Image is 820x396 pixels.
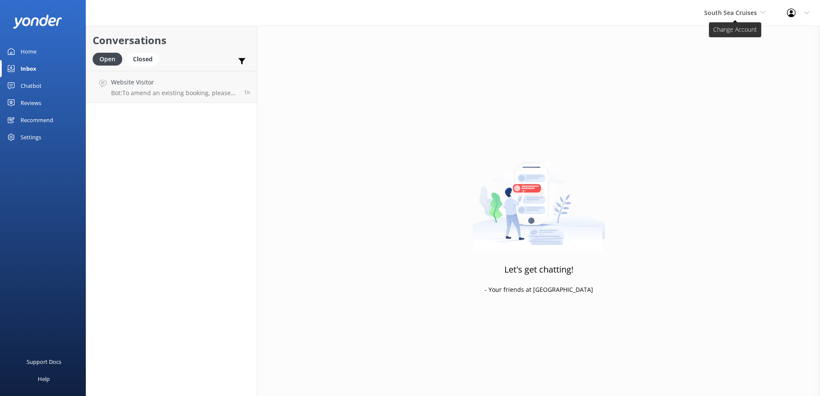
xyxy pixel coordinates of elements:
[111,78,238,87] h4: Website Visitor
[21,77,42,94] div: Chatbot
[93,54,127,63] a: Open
[13,15,62,29] img: yonder-white-logo.png
[38,370,50,387] div: Help
[27,353,61,370] div: Support Docs
[127,53,159,66] div: Closed
[21,60,36,77] div: Inbox
[21,43,36,60] div: Home
[504,263,573,276] h3: Let's get chatting!
[21,129,41,146] div: Settings
[93,32,250,48] h2: Conversations
[473,144,605,252] img: artwork of a man stealing a conversation from at giant smartphone
[127,54,163,63] a: Closed
[21,94,41,111] div: Reviews
[93,53,122,66] div: Open
[21,111,53,129] div: Recommend
[86,71,257,103] a: Website VisitorBot:To amend an existing booking, please contact our reservations team. You can em...
[704,9,757,17] span: South Sea Cruises
[111,89,238,97] p: Bot: To amend an existing booking, please contact our reservations team. You can email them at [E...
[244,89,250,96] span: Aug 30 2025 02:18pm (UTC +12:00) Pacific/Auckland
[485,285,593,294] p: - Your friends at [GEOGRAPHIC_DATA]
